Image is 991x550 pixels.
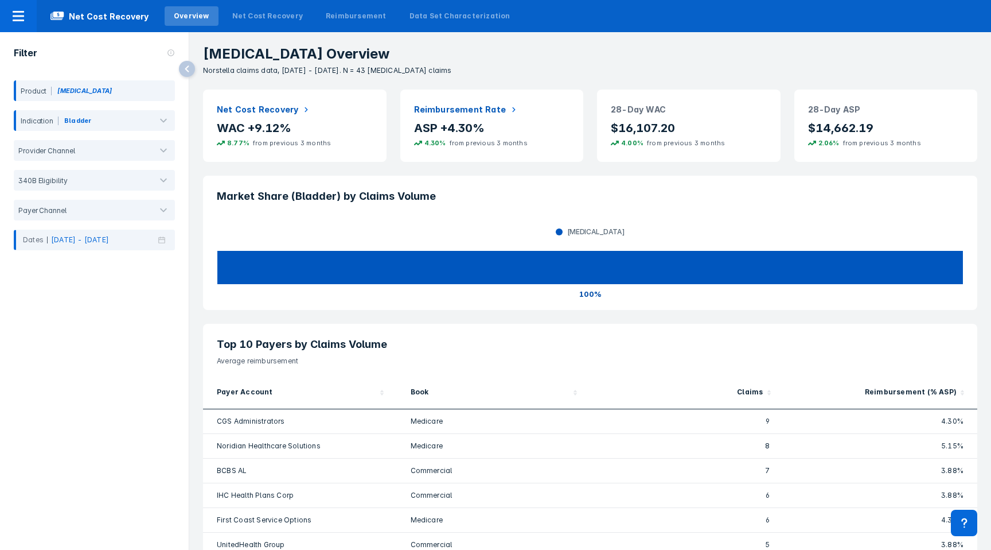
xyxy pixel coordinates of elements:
[223,6,312,26] a: Net Cost Recovery
[14,176,67,185] div: 340B Eligibility
[604,515,770,525] div: 6
[411,466,577,476] div: Commercial
[604,416,770,427] div: 9
[165,6,219,26] a: Overview
[196,83,393,169] div: Net Cost RecoveryWAC +9.12%8.77%from previous 3 months
[737,387,763,400] div: Claims
[217,441,383,451] div: Noridian Healthcare Solutions
[840,138,931,148] span: from previous 3 months
[604,540,770,550] div: 5
[23,235,109,245] div: Dates
[217,351,963,366] p: Average reimbursement
[411,387,429,400] div: Book
[784,380,978,409] div: Sort
[217,103,298,116] h2: Net Cost Recovery
[326,11,387,21] div: Reimbursement
[611,121,767,135] p: $16,107.20
[604,466,770,476] div: 7
[393,83,591,169] div: Reimbursement RateASP +4.30%4.30%from previous 3 months
[217,490,383,501] div: IHC Health Plans Corp
[64,115,91,126] div: Bladder
[808,121,964,135] p: $14,662.19
[446,138,538,148] span: from previous 3 months
[611,103,666,116] h2: 28-Day WAC
[590,83,787,169] div: 28-Day WAC$16,107.204.00%from previous 3 months
[798,416,964,427] div: 4.30%
[203,46,991,62] p: [MEDICAL_DATA] Overview
[798,515,964,525] div: 4.30%
[14,146,75,155] div: Provider Channel
[227,138,249,148] p: 8.77%
[51,235,109,245] p: [DATE] - [DATE]
[411,441,577,451] div: Medicare
[317,6,396,26] a: Reimbursement
[217,387,273,400] div: Payer Account
[400,6,520,26] a: Data Set Characterization
[217,515,383,525] div: First Coast Service Options
[217,121,373,135] p: WAC +9.12%
[217,338,963,351] h3: Top 10 Payers by Claims Volume
[411,490,577,501] div: Commercial
[397,380,591,409] div: Sort
[14,46,37,60] p: Filter
[798,490,964,501] div: 3.88%
[414,103,506,116] h2: Reimbursement Rate
[808,103,861,116] h2: 28-Day ASP
[203,380,397,409] div: Sort
[951,510,977,536] div: Contact Support
[590,380,784,409] div: Sort
[203,65,991,76] p: Norstella claims data, [DATE] - [DATE]. N = 43 [MEDICAL_DATA] claims
[818,138,840,148] p: 2.06%
[643,138,735,148] span: from previous 3 months
[621,138,643,148] p: 4.00%
[798,441,964,451] div: 5.15%
[604,441,770,451] div: 8
[232,11,303,21] div: Net Cost Recovery
[411,540,577,550] div: Commercial
[409,11,510,21] div: Data Set Characterization
[217,189,963,203] h3: Market Share (Bladder) by Claims Volume
[865,387,957,400] div: Reimbursement (% ASP)
[798,540,964,550] div: 3.88%
[798,466,964,476] div: 3.88%
[14,206,67,215] div: Payer Channel
[174,11,209,21] div: Overview
[424,138,446,148] p: 4.30%
[217,466,383,476] div: BCBS AL
[37,9,162,23] span: Net Cost Recovery
[217,416,383,427] div: CGS Administrators
[217,540,383,550] div: UnitedHealth Group
[787,83,985,169] div: 28-Day ASP$14,662.192.06%from previous 3 months
[549,227,632,237] div: [MEDICAL_DATA]
[411,515,577,525] div: Medicare
[217,285,963,303] div: 100%
[16,117,58,125] div: Indication
[604,490,770,501] div: 6
[249,138,341,148] span: from previous 3 months
[411,416,577,427] div: Medicare
[414,121,570,135] p: ASP +4.30%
